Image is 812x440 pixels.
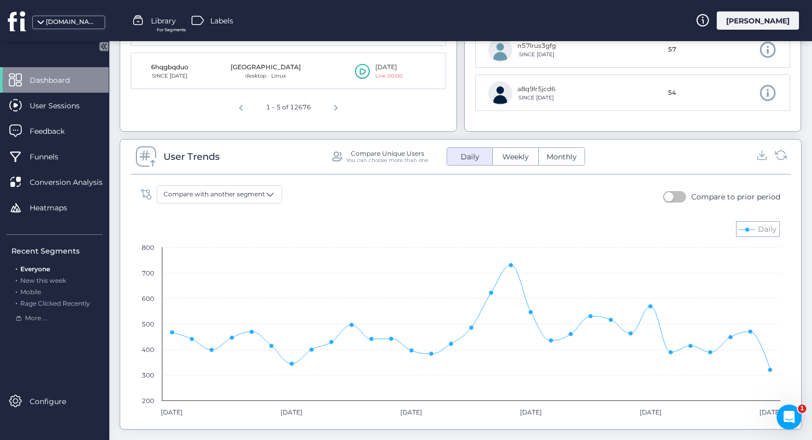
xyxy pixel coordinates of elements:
[231,72,301,80] div: desktop · Linux
[496,152,535,162] span: Weekly
[142,269,154,277] text: 700
[351,150,424,157] div: Compare Unique Users
[142,295,154,303] text: 600
[144,72,196,80] div: SINCE [DATE]
[210,15,233,27] span: Labels
[11,245,103,257] div: Recent Segments
[142,244,154,252] text: 800
[375,72,403,80] div: Live 00:00
[30,396,82,407] span: Configure
[717,11,799,30] div: [PERSON_NAME]
[520,408,542,416] text: [DATE]
[30,151,74,162] span: Funnels
[30,202,83,213] span: Heatmaps
[151,15,176,27] span: Library
[142,371,154,379] text: 300
[20,299,90,307] span: Rage Clicked Recently
[231,96,251,117] button: Previous page
[640,408,662,416] text: [DATE]
[142,320,154,328] text: 500
[142,397,154,405] text: 200
[281,408,302,416] text: [DATE]
[16,286,17,296] span: .
[16,274,17,284] span: .
[517,51,556,59] div: SINCE [DATE]
[20,265,50,273] span: Everyone
[454,152,486,162] span: Daily
[157,27,186,33] span: For Segments
[517,84,555,94] div: a8q9lr5jcd6
[777,405,802,430] iframe: Intercom live chat
[400,408,422,416] text: [DATE]
[163,149,220,164] div: User Trends
[30,100,95,111] span: User Sessions
[758,224,777,234] text: Daily
[447,148,492,165] button: Daily
[46,17,98,27] div: [DOMAIN_NAME]
[539,148,585,165] button: Monthly
[16,297,17,307] span: .
[325,96,346,117] button: Next page
[346,157,428,164] div: You can choose more than one
[798,405,806,413] span: 1
[16,263,17,273] span: .
[517,41,556,51] div: n57lrus3gfg
[493,148,538,165] button: Weekly
[25,313,47,323] span: More ...
[231,62,301,72] div: [GEOGRAPHIC_DATA]
[517,94,555,102] div: SINCE [DATE]
[262,98,315,117] div: 1 – 5 of 12676
[691,191,780,203] div: Compare to prior period
[540,152,583,162] span: Monthly
[20,276,66,284] span: New this week
[30,177,118,188] span: Conversion Analysis
[668,45,676,55] span: 57
[20,288,41,296] span: Mobile
[30,74,85,86] span: Dashboard
[759,408,781,416] text: [DATE]
[161,408,183,416] text: [DATE]
[144,62,196,72] div: 6hqgbqduo
[163,190,265,199] span: Compare with another segment
[30,125,80,137] span: Feedback
[142,346,154,354] text: 400
[375,62,403,72] div: [DATE]
[668,88,676,98] span: 54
